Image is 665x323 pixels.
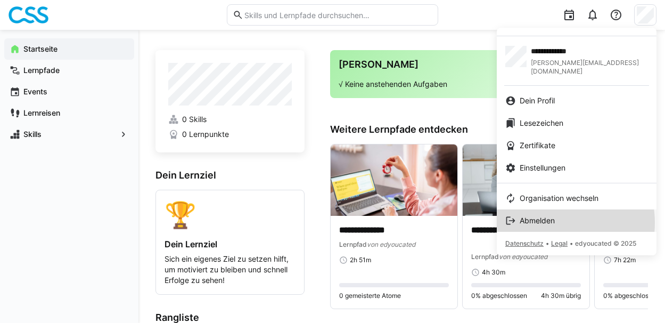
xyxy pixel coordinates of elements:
[520,95,555,106] span: Dein Profil
[505,239,544,247] span: Datenschutz
[551,239,568,247] span: Legal
[520,215,555,226] span: Abmelden
[546,239,549,247] span: •
[570,239,573,247] span: •
[520,140,555,151] span: Zertifikate
[575,239,636,247] span: edyoucated © 2025
[531,59,648,76] span: [PERSON_NAME][EMAIL_ADDRESS][DOMAIN_NAME]
[520,193,598,204] span: Organisation wechseln
[520,118,563,128] span: Lesezeichen
[520,163,565,173] span: Einstellungen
